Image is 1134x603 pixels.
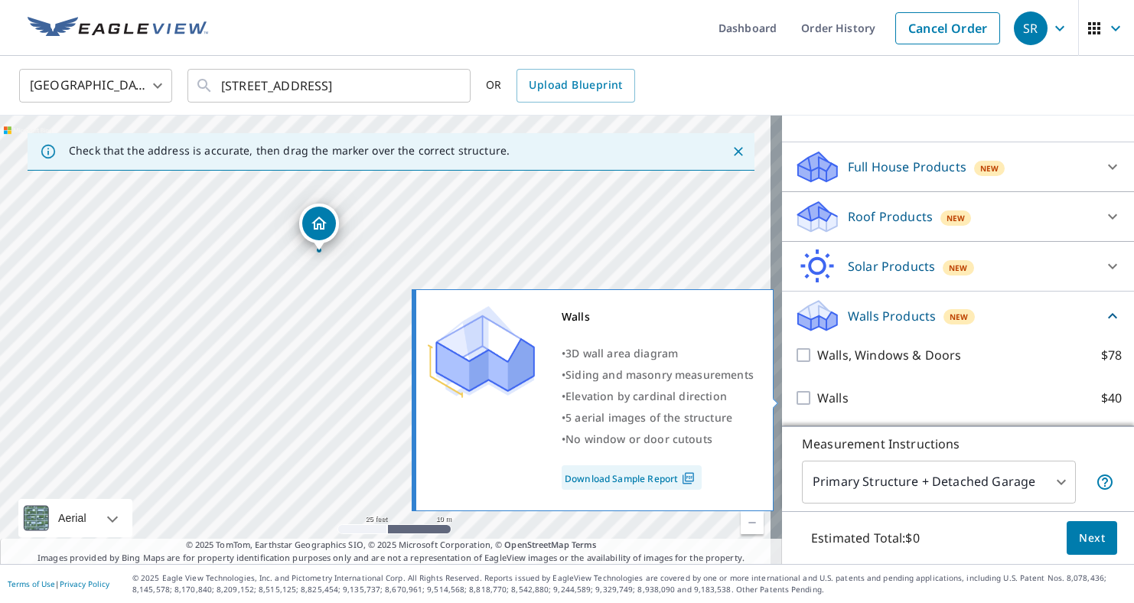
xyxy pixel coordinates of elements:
[802,435,1114,453] p: Measurement Instructions
[565,410,732,425] span: 5 aerial images of the structure
[562,386,754,407] div: •
[848,158,966,176] p: Full House Products
[949,262,967,274] span: New
[504,539,569,550] a: OpenStreetMap
[794,198,1122,235] div: Roof ProductsNew
[562,429,754,450] div: •
[1101,389,1122,407] p: $40
[950,311,968,323] span: New
[562,407,754,429] div: •
[572,539,597,550] a: Terms
[802,461,1076,504] div: Primary Structure + Detached Garage
[562,343,754,364] div: •
[565,367,754,382] span: Siding and masonry measurements
[565,346,678,360] span: 3D wall area diagram
[794,148,1122,185] div: Full House ProductsNew
[529,76,622,95] span: Upload Blueprint
[1067,521,1117,556] button: Next
[562,364,754,386] div: •
[794,248,1122,285] div: Solar ProductsNew
[69,144,510,158] p: Check that the address is accurate, then drag the marker over the correct structure.
[678,471,699,485] img: Pdf Icon
[947,212,965,224] span: New
[8,579,109,588] p: |
[1096,473,1114,491] span: Your report will include the primary structure and a detached garage if one exists.
[54,499,91,537] div: Aerial
[565,432,712,446] span: No window or door cutouts
[60,579,109,589] a: Privacy Policy
[848,307,936,325] p: Walls Products
[299,204,339,251] div: Dropped pin, building 1, Residential property, 3241 Anvil Pl Greensboro, NC 27407
[1079,529,1105,548] span: Next
[18,499,132,537] div: Aerial
[799,521,932,555] p: Estimated Total: $0
[562,465,702,490] a: Download Sample Report
[221,64,439,107] input: Search by address or latitude-longitude
[1014,11,1048,45] div: SR
[728,142,748,161] button: Close
[817,346,961,364] p: Walls, Windows & Doors
[565,389,727,403] span: Elevation by cardinal direction
[741,511,764,534] a: Current Level 20, Zoom Out
[895,12,1000,44] a: Cancel Order
[794,298,1122,334] div: Walls ProductsNew
[132,572,1126,595] p: © 2025 Eagle View Technologies, Inc. and Pictometry International Corp. All Rights Reserved. Repo...
[980,162,999,174] span: New
[186,539,597,552] span: © 2025 TomTom, Earthstar Geographics SIO, © 2025 Microsoft Corporation, ©
[8,579,55,589] a: Terms of Use
[428,306,535,398] img: Premium
[19,64,172,107] div: [GEOGRAPHIC_DATA]
[516,69,634,103] a: Upload Blueprint
[848,207,933,226] p: Roof Products
[817,389,849,407] p: Walls
[848,257,935,275] p: Solar Products
[28,17,208,40] img: EV Logo
[562,306,754,328] div: Walls
[486,69,635,103] div: OR
[1101,346,1122,364] p: $78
